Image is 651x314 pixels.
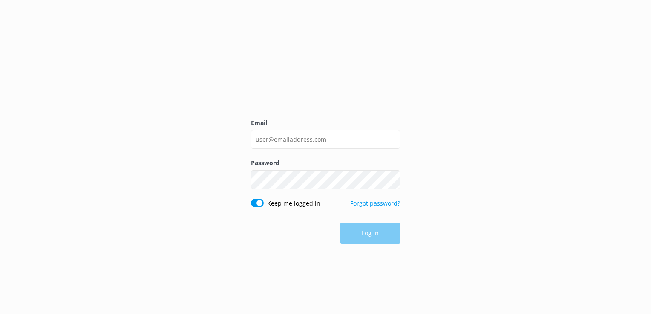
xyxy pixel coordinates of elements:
[350,199,400,207] a: Forgot password?
[267,199,320,208] label: Keep me logged in
[383,171,400,188] button: Show password
[251,158,400,168] label: Password
[251,118,400,128] label: Email
[251,130,400,149] input: user@emailaddress.com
